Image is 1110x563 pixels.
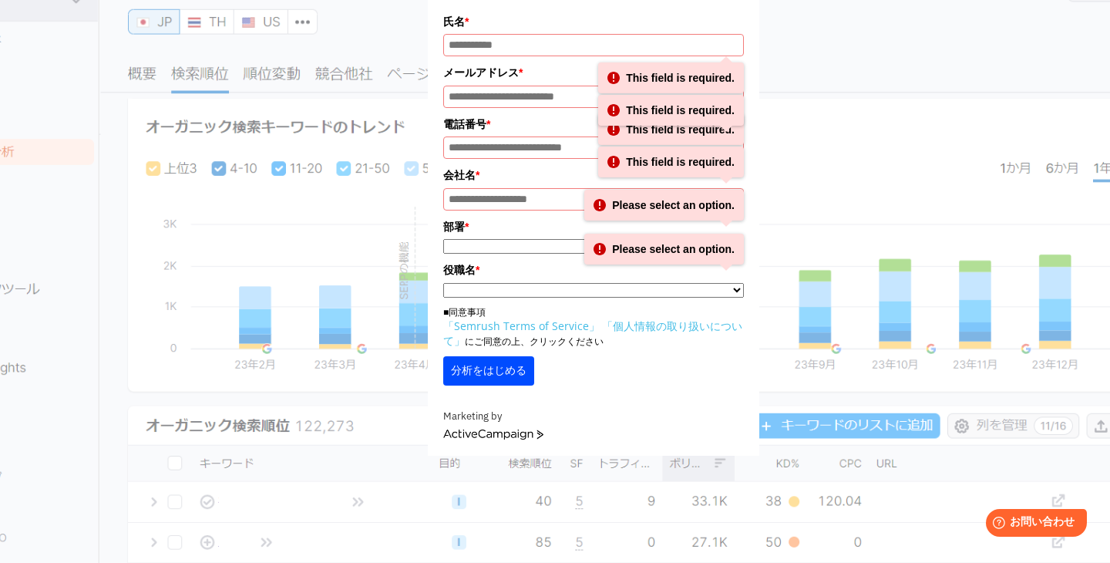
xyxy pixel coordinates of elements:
[443,356,534,386] button: 分析をはじめる
[443,319,742,348] a: 「個人情報の取り扱いについて」
[443,305,744,349] p: ■同意事項 にご同意の上、クリックください
[598,95,744,126] div: This field is required.
[598,114,744,145] div: This field is required.
[598,147,744,177] div: This field is required.
[443,319,600,333] a: 「Semrush Terms of Service」
[443,64,744,81] label: メールアドレス
[598,62,744,93] div: This field is required.
[443,409,744,425] div: Marketing by
[443,218,744,235] label: 部署
[443,167,744,184] label: 会社名
[973,503,1093,546] iframe: Help widget launcher
[443,261,744,278] label: 役職名
[584,190,744,221] div: Please select an option.
[443,116,744,133] label: 電話番号
[443,13,744,30] label: 氏名
[584,234,744,265] div: Please select an option.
